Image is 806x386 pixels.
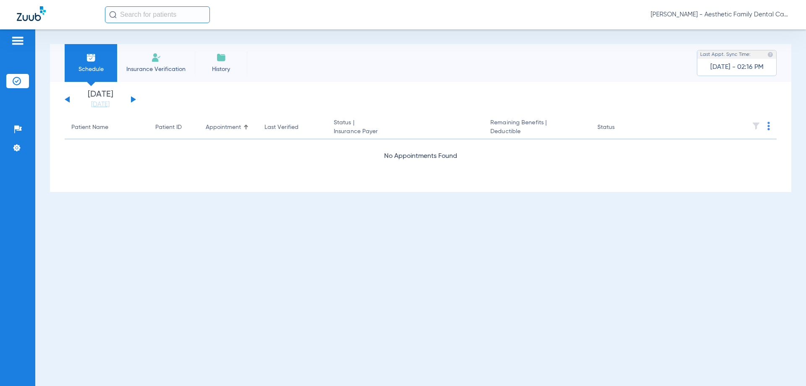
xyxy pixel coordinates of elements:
a: [DATE] [75,100,126,109]
img: hamburger-icon [11,36,24,46]
th: Status [591,116,647,139]
li: [DATE] [75,90,126,109]
img: last sync help info [767,52,773,58]
div: Last Verified [264,123,298,132]
div: Last Verified [264,123,320,132]
span: Last Appt. Sync Time: [700,50,751,59]
div: No Appointments Found [65,151,777,162]
img: Zuub Logo [17,6,46,21]
th: Status | [327,116,484,139]
span: History [201,65,241,74]
img: Manual Insurance Verification [151,53,161,63]
div: Appointment [206,123,251,132]
img: Search Icon [109,11,117,18]
iframe: Chat Widget [764,346,806,386]
span: Deductible [490,127,584,136]
img: filter.svg [752,122,760,130]
img: History [216,53,226,63]
img: Schedule [86,53,96,63]
span: Schedule [71,65,111,74]
div: Appointment [206,123,241,132]
span: [DATE] - 02:16 PM [710,63,764,71]
span: [PERSON_NAME] - Aesthetic Family Dental Care ([PERSON_NAME]) [651,11,789,19]
div: Patient ID [155,123,192,132]
input: Search for patients [105,6,210,23]
div: Patient ID [155,123,182,132]
span: Insurance Verification [123,65,188,74]
img: group-dot-blue.svg [767,122,770,130]
div: Patient Name [71,123,108,132]
div: Patient Name [71,123,142,132]
th: Remaining Benefits | [484,116,590,139]
span: Insurance Payer [334,127,477,136]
